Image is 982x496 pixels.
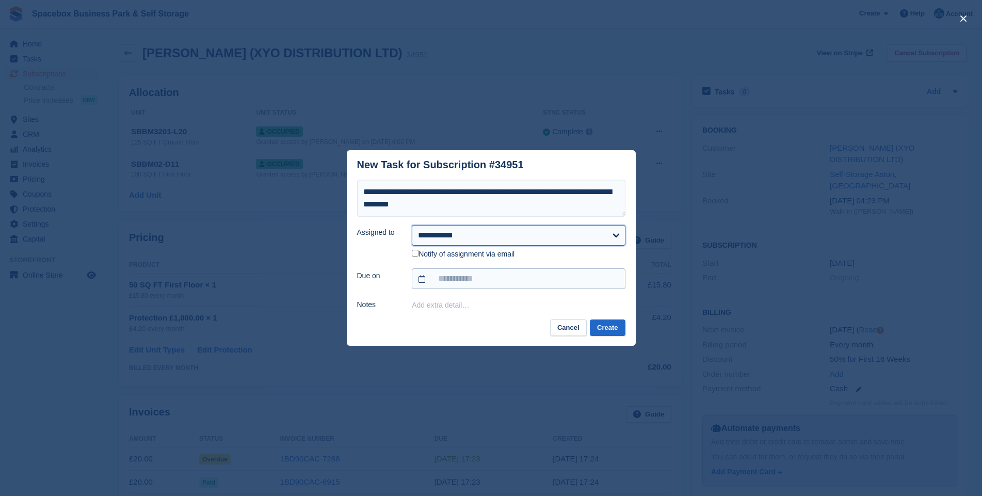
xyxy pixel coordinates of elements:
[412,250,514,259] label: Notify of assignment via email
[357,270,400,281] label: Due on
[590,319,625,337] button: Create
[412,250,418,257] input: Notify of assignment via email
[412,301,469,309] button: Add extra detail…
[955,10,972,27] button: close
[550,319,587,337] button: Cancel
[357,299,400,310] label: Notes
[357,159,524,171] div: New Task for Subscription #34951
[357,227,400,238] label: Assigned to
